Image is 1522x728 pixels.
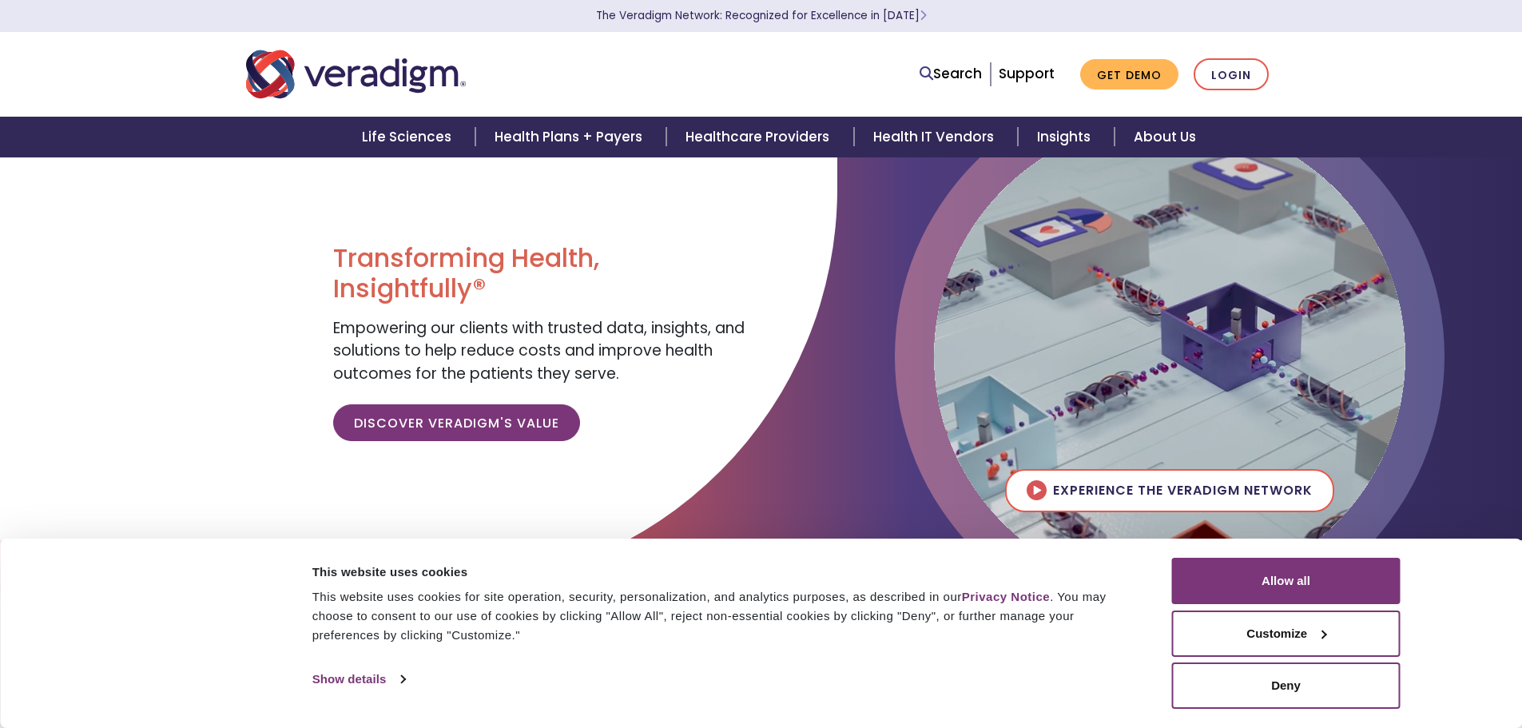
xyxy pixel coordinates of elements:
a: Discover Veradigm's Value [333,404,580,441]
a: Login [1194,58,1269,91]
span: Learn More [920,8,927,23]
a: Health Plans + Payers [475,117,666,157]
a: Search [920,63,982,85]
button: Deny [1172,662,1401,709]
img: Veradigm logo [246,48,466,101]
a: Get Demo [1080,59,1178,90]
button: Allow all [1172,558,1401,604]
a: The Veradigm Network: Recognized for Excellence in [DATE]Learn More [596,8,927,23]
a: Support [999,64,1055,83]
a: Privacy Notice [962,590,1050,603]
a: About Us [1115,117,1215,157]
a: Health IT Vendors [854,117,1018,157]
span: Empowering our clients with trusted data, insights, and solutions to help reduce costs and improv... [333,317,745,384]
h1: Transforming Health, Insightfully® [333,243,749,304]
a: Show details [312,667,405,691]
div: This website uses cookies for site operation, security, personalization, and analytics purposes, ... [312,587,1136,645]
a: Healthcare Providers [666,117,853,157]
button: Customize [1172,611,1401,657]
a: Life Sciences [343,117,475,157]
div: This website uses cookies [312,563,1136,582]
a: Insights [1018,117,1115,157]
